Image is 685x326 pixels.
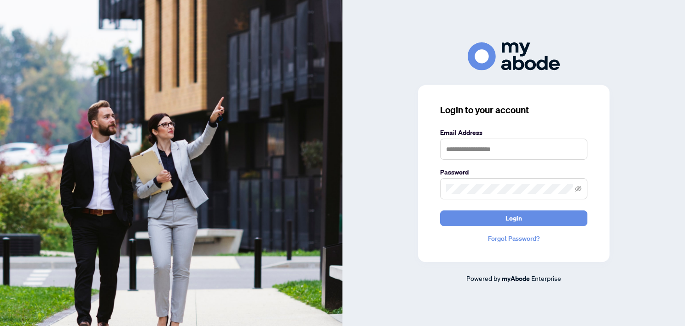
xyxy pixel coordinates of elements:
img: ma-logo [468,42,560,70]
span: Login [505,211,522,226]
h3: Login to your account [440,104,587,116]
span: Powered by [466,274,500,282]
span: Enterprise [531,274,561,282]
span: eye-invisible [575,186,581,192]
label: Email Address [440,128,587,138]
label: Password [440,167,587,177]
a: myAbode [502,274,530,284]
a: Forgot Password? [440,233,587,244]
button: Login [440,210,587,226]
